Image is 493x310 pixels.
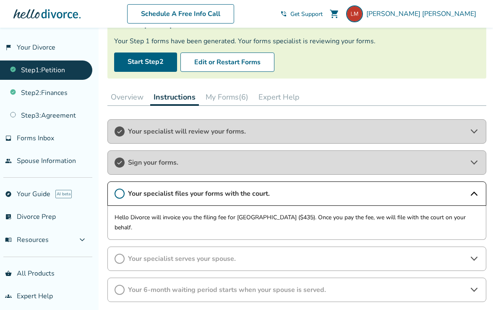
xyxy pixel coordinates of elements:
[180,53,274,72] button: Edit or Restart Forms
[128,127,466,136] span: Your specialist will review your forms.
[128,158,466,167] span: Sign your forms.
[5,44,12,51] span: flag_2
[77,235,87,245] span: expand_more
[346,5,363,22] img: lisamozden@gmail.com
[5,293,12,299] span: groups
[127,4,234,24] a: Schedule A Free Info Call
[55,190,72,198] span: AI beta
[107,89,147,105] button: Overview
[5,235,49,244] span: Resources
[202,89,252,105] button: My Forms(6)
[114,53,177,72] a: Start Step2
[5,135,12,142] span: inbox
[114,37,480,46] div: Your Step 1 forms have been generated. Your forms specialist is reviewing your forms.
[5,270,12,277] span: shopping_basket
[366,9,480,18] span: [PERSON_NAME] [PERSON_NAME]
[290,10,323,18] span: Get Support
[280,11,287,17] span: phone_in_talk
[255,89,303,105] button: Expert Help
[5,158,12,164] span: people
[128,254,466,263] span: Your specialist serves your spouse.
[128,285,466,294] span: Your 6-month waiting period starts when your spouse is served.
[5,236,12,243] span: menu_book
[280,10,323,18] a: phone_in_talkGet Support
[17,134,54,143] span: Forms Inbox
[115,213,479,233] p: Hello Divorce will invoice you the filing fee for [GEOGRAPHIC_DATA] ($435). Once you pay the fee,...
[5,191,12,197] span: explore
[150,89,199,106] button: Instructions
[329,9,339,19] span: shopping_cart
[451,270,493,310] iframe: Chat Widget
[5,213,12,220] span: list_alt_check
[128,189,466,198] span: Your specialist files your forms with the court.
